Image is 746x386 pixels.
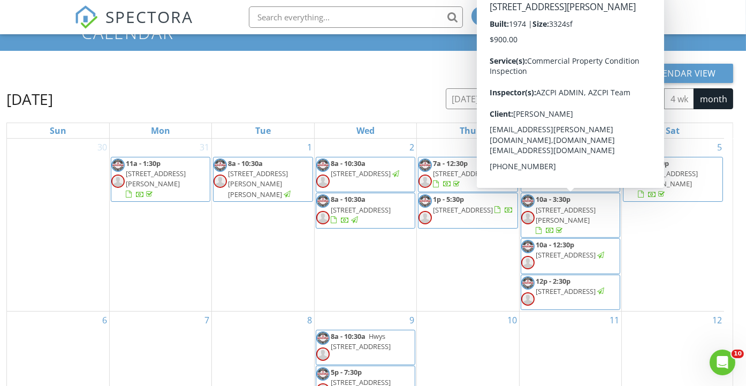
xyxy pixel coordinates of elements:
[316,175,330,188] img: default-user-f0147aede5fd5fa78ca7ade42f37bd4542148d508eef1c3d3ea960f66861d68b.jpg
[491,88,516,110] button: Previous month
[521,292,535,306] img: default-user-f0147aede5fd5fa78ca7ade42f37bd4542148d508eef1c3d3ea960f66861d68b.jpg
[418,193,517,228] a: 1p - 5:30p [STREET_ADDRESS]
[314,139,416,311] td: Go to April 2, 2025
[516,88,541,110] button: Next month
[505,312,519,329] a: Go to April 10, 2025
[536,250,596,260] span: [STREET_ADDRESS]
[418,157,517,192] a: 7a - 12:30p [STREET_ADDRESS]
[715,139,724,156] a: Go to April 5, 2025
[612,139,621,156] a: Go to April 4, 2025
[95,139,109,156] a: Go to March 30, 2025
[316,194,330,208] img: png_arizonacommercialpropertyinspectionslogo.jpg
[607,312,621,329] a: Go to April 11, 2025
[111,157,210,202] a: 11a - 1:30p [STREET_ADDRESS][PERSON_NAME]
[316,330,415,365] a: 8a - 10:30a Hwys [STREET_ADDRESS]
[228,169,288,199] span: [STREET_ADDRESS][PERSON_NAME][PERSON_NAME]
[600,6,657,17] div: AZCPI ADMIN
[249,6,463,28] input: Search everything...
[638,158,698,199] a: 8a - 1:30p [STREET_ADDRESS][PERSON_NAME]
[305,312,314,329] a: Go to April 8, 2025
[536,169,596,178] span: [STREET_ADDRESS]
[407,312,416,329] a: Go to April 9, 2025
[331,331,391,351] span: Hwys [STREET_ADDRESS]
[316,367,330,381] img: png_arizonacommercialpropertyinspectionslogo.jpg
[536,158,570,168] span: 8a - 10:30a
[418,175,432,188] img: default-user-f0147aede5fd5fa78ca7ade42f37bd4542148d508eef1c3d3ea960f66861d68b.jpg
[214,158,227,172] img: png_arizonacommercialpropertyinspectionslogo.jpg
[105,5,193,28] span: SPECTORA
[418,211,432,224] img: default-user-f0147aede5fd5fa78ca7ade42f37bd4542148d508eef1c3d3ea960f66861d68b.jpg
[547,88,571,109] button: list
[126,169,186,188] span: [STREET_ADDRESS][PERSON_NAME]
[694,88,733,109] button: month
[536,276,570,286] span: 12p - 2:30p
[521,193,620,238] a: 10a - 3:30p [STREET_ADDRESS][PERSON_NAME]
[638,158,669,168] span: 8a - 1:30p
[576,25,664,40] div: Calendar Settings
[710,350,735,375] iframe: Intercom live chat
[597,88,629,109] button: week
[521,157,620,192] a: 8a - 10:30a [STREET_ADDRESS]
[446,88,485,109] button: [DATE]
[433,158,493,188] a: 7a - 12:30p [STREET_ADDRESS]
[212,139,314,311] td: Go to April 1, 2025
[536,276,606,296] a: 12p - 2:30p [STREET_ADDRESS]
[149,123,172,138] a: Monday
[305,139,314,156] a: Go to April 1, 2025
[228,158,263,168] span: 8a - 10:30a
[331,169,391,178] span: [STREET_ADDRESS]
[407,139,416,156] a: Go to April 2, 2025
[623,157,723,202] a: 8a - 1:30p [STREET_ADDRESS][PERSON_NAME]
[331,331,392,351] a: 8a - 10:30a Hwys [STREET_ADDRESS]
[109,139,211,311] td: Go to March 31, 2025
[253,123,273,138] a: Tuesday
[197,139,211,156] a: Go to March 31, 2025
[417,139,519,311] td: Go to April 3, 2025
[48,123,68,138] a: Sunday
[558,17,665,28] div: Arizona Commercial Property Inspections
[228,158,292,199] a: 8a - 10:30a [STREET_ADDRESS][PERSON_NAME][PERSON_NAME]
[126,158,161,168] span: 11a - 1:30p
[570,88,597,109] button: day
[521,175,535,188] img: default-user-f0147aede5fd5fa78ca7ade42f37bd4542148d508eef1c3d3ea960f66861d68b.jpg
[74,5,98,29] img: The Best Home Inspection Software - Spectora
[623,175,637,188] img: default-user-f0147aede5fd5fa78ca7ade42f37bd4542148d508eef1c3d3ea960f66861d68b.jpg
[331,194,366,204] span: 8a - 10:30a
[433,205,493,215] span: [STREET_ADDRESS]
[458,123,478,138] a: Thursday
[126,158,186,199] a: 11a - 1:30p [STREET_ADDRESS][PERSON_NAME]
[433,194,464,204] span: 1p - 5:30p
[638,169,698,188] span: [STREET_ADDRESS][PERSON_NAME]
[710,312,724,329] a: Go to April 12, 2025
[433,158,468,168] span: 7a - 12:30p
[81,23,665,42] h1: Calendar
[521,275,620,310] a: 12p - 2:30p [STREET_ADDRESS]
[536,240,606,260] a: 10a - 12:30p [STREET_ADDRESS]
[433,194,513,214] a: 1p - 5:30p [STREET_ADDRESS]
[111,175,125,188] img: default-user-f0147aede5fd5fa78ca7ade42f37bd4542148d508eef1c3d3ea960f66861d68b.jpg
[664,88,694,109] button: 4 wk
[214,175,227,188] img: default-user-f0147aede5fd5fa78ca7ade42f37bd4542148d508eef1c3d3ea960f66861d68b.jpg
[732,350,744,358] span: 10
[521,158,535,172] img: png_arizonacommercialpropertyinspectionslogo.jpg
[510,139,519,156] a: Go to April 3, 2025
[316,193,415,228] a: 8a - 10:30a [STREET_ADDRESS]
[623,158,637,172] img: png_arizonacommercialpropertyinspectionslogo.jpg
[664,123,682,138] a: Saturday
[6,88,53,110] h2: [DATE]
[331,205,391,215] span: [STREET_ADDRESS]
[202,312,211,329] a: Go to April 7, 2025
[521,240,535,253] img: png_arizonacommercialpropertyinspectionslogo.jpg
[562,123,578,138] a: Friday
[622,139,724,311] td: Go to April 5, 2025
[607,64,734,83] button: New Calendar View
[536,286,596,296] span: [STREET_ADDRESS]
[7,139,109,311] td: Go to March 30, 2025
[213,157,313,202] a: 8a - 10:30a [STREET_ADDRESS][PERSON_NAME][PERSON_NAME]
[536,205,596,225] span: [STREET_ADDRESS][PERSON_NAME]
[433,169,493,178] span: [STREET_ADDRESS]
[331,194,391,224] a: 8a - 10:30a [STREET_ADDRESS]
[354,123,377,138] a: Wednesday
[331,158,366,168] span: 8a - 10:30a
[629,88,665,109] button: cal wk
